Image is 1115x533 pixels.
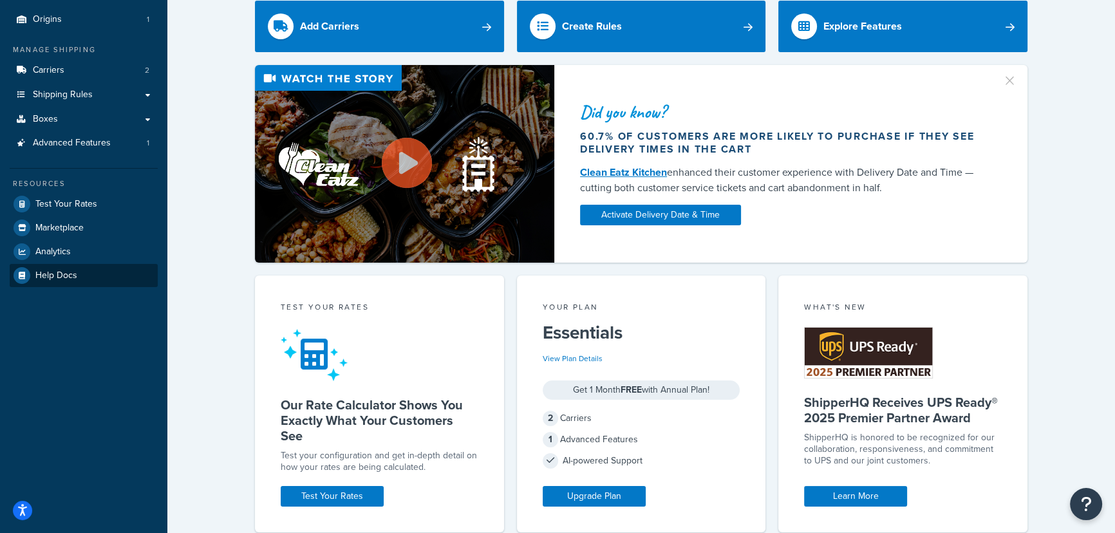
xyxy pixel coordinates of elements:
[543,431,740,449] div: Advanced Features
[580,205,741,225] a: Activate Delivery Date & Time
[300,17,359,35] div: Add Carriers
[10,59,158,82] li: Carriers
[10,216,158,239] a: Marketplace
[543,409,740,427] div: Carriers
[804,486,907,507] a: Learn More
[281,301,478,316] div: Test your rates
[33,114,58,125] span: Boxes
[35,223,84,234] span: Marketplace
[35,247,71,257] span: Analytics
[10,264,158,287] a: Help Docs
[621,383,642,397] strong: FREE
[10,8,158,32] a: Origins1
[255,1,504,52] a: Add Carriers
[543,353,603,364] a: View Plan Details
[1070,488,1102,520] button: Open Resource Center
[255,65,554,263] img: Video thumbnail
[580,103,987,121] div: Did you know?
[580,165,667,180] a: Clean Eatz Kitchen
[10,83,158,107] a: Shipping Rules
[10,192,158,216] a: Test Your Rates
[562,17,622,35] div: Create Rules
[580,130,987,156] div: 60.7% of customers are more likely to purchase if they see delivery times in the cart
[281,450,478,473] div: Test your configuration and get in-depth detail on how your rates are being calculated.
[35,270,77,281] span: Help Docs
[543,380,740,400] div: Get 1 Month with Annual Plan!
[543,323,740,343] h5: Essentials
[10,59,158,82] a: Carriers2
[543,301,740,316] div: Your Plan
[580,165,987,196] div: enhanced their customer experience with Delivery Date and Time — cutting both customer service ti...
[804,432,1002,467] p: ShipperHQ is honored to be recognized for our collaboration, responsiveness, and commitment to UP...
[10,44,158,55] div: Manage Shipping
[543,432,558,447] span: 1
[543,486,646,507] a: Upgrade Plan
[281,486,384,507] a: Test Your Rates
[33,65,64,76] span: Carriers
[35,199,97,210] span: Test Your Rates
[281,397,478,444] h5: Our Rate Calculator Shows You Exactly What Your Customers See
[10,108,158,131] a: Boxes
[543,411,558,426] span: 2
[145,65,149,76] span: 2
[804,395,1002,425] h5: ShipperHQ Receives UPS Ready® 2025 Premier Partner Award
[823,17,902,35] div: Explore Features
[10,240,158,263] a: Analytics
[10,131,158,155] a: Advanced Features1
[10,178,158,189] div: Resources
[147,14,149,25] span: 1
[517,1,766,52] a: Create Rules
[10,8,158,32] li: Origins
[33,138,111,149] span: Advanced Features
[543,452,740,470] div: AI-powered Support
[778,1,1027,52] a: Explore Features
[33,89,93,100] span: Shipping Rules
[147,138,149,149] span: 1
[33,14,62,25] span: Origins
[10,131,158,155] li: Advanced Features
[804,301,1002,316] div: What's New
